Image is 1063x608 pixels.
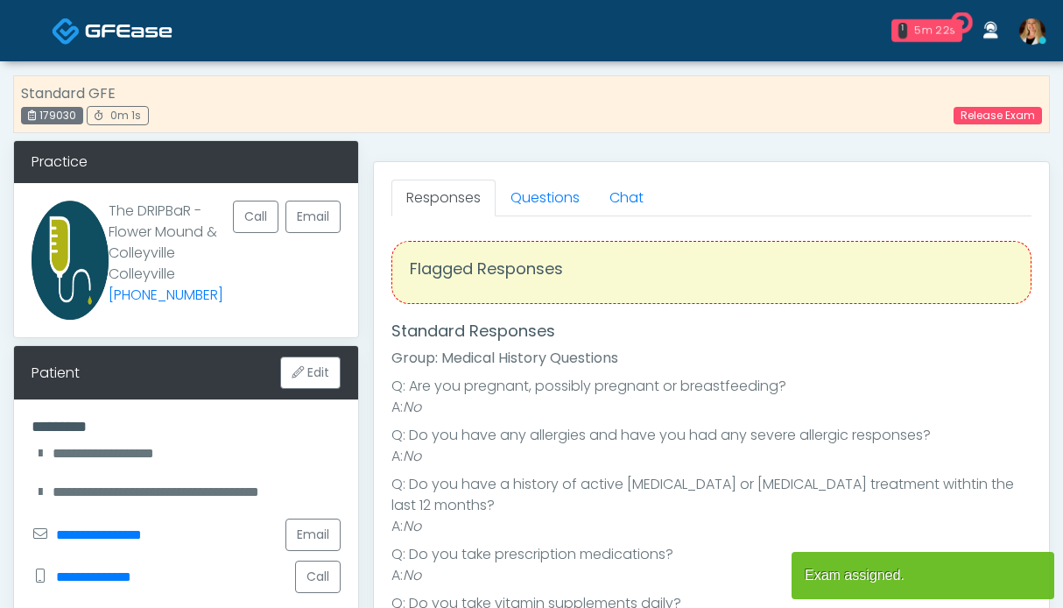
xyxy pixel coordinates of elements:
[898,23,907,39] div: 1
[280,357,341,389] button: Edit
[21,83,116,103] strong: Standard GFE
[403,397,421,417] em: No
[410,259,1013,279] h4: Flagged Responses
[295,561,341,593] button: Call
[32,363,80,384] div: Patient
[391,376,1031,397] li: Q: Are you pregnant, possibly pregnant or breastfeeding?
[391,348,618,368] strong: Group: Medical History Questions
[403,565,421,585] em: No
[391,474,1031,516] li: Q: Do you have a history of active [MEDICAL_DATA] or [MEDICAL_DATA] treatment withtin the last 12...
[285,201,341,233] a: Email
[881,12,973,49] a: 1 5m 22s
[496,180,595,216] a: Questions
[52,2,172,59] a: Docovia
[954,107,1042,124] a: Release Exam
[391,544,1031,565] li: Q: Do you take prescription medications?
[391,322,1031,341] h4: Standard Responses
[109,201,233,306] p: The DRIPBaR - Flower Mound & Colleyville Colleyville
[391,516,1031,537] li: A:
[792,552,1054,599] article: Exam assigned.
[85,22,172,39] img: Docovia
[914,23,955,39] div: 5m 22s
[285,519,341,551] a: Email
[21,107,83,124] div: 179030
[52,17,81,46] img: Docovia
[233,201,278,233] button: Call
[391,425,1031,446] li: Q: Do you have any allergies and have you had any severe allergic responses?
[32,201,109,320] img: Provider image
[403,516,421,536] em: No
[403,446,421,466] em: No
[109,285,223,305] a: [PHONE_NUMBER]
[391,565,1031,586] li: A:
[391,180,496,216] a: Responses
[391,397,1031,418] li: A:
[595,180,658,216] a: Chat
[391,446,1031,467] li: A:
[1019,18,1045,45] img: Meagan Petrek
[14,141,358,183] div: Practice
[110,108,141,123] span: 0m 1s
